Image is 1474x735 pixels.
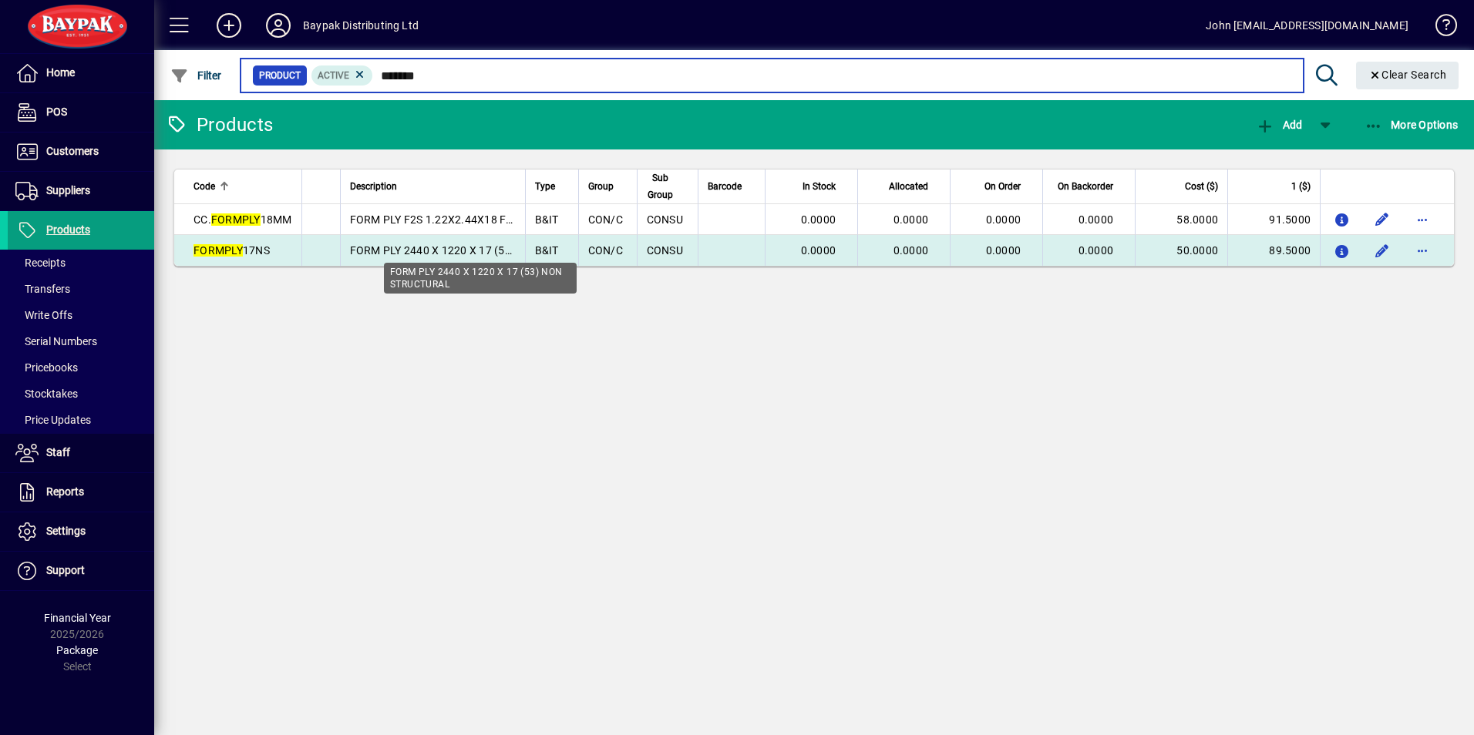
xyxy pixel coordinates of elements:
a: Transfers [8,276,154,302]
div: In Stock [775,178,850,195]
span: 1 ($) [1291,178,1311,195]
div: Group [588,178,628,195]
span: 0.0000 [986,244,1021,257]
div: Products [166,112,273,137]
a: Suppliers [8,172,154,210]
span: Description [350,178,397,195]
span: Package [56,644,98,656]
span: Support [46,564,85,576]
div: Baypak Distributing Ltd [303,13,419,38]
em: FORMPLY [194,244,243,257]
span: Filter [170,69,222,82]
span: Settings [46,525,86,537]
span: Price Updates [15,414,91,426]
a: Receipts [8,250,154,276]
span: Product [259,68,301,83]
a: Support [8,552,154,590]
div: Description [350,178,516,195]
a: Staff [8,434,154,472]
div: FORM PLY 2440 X 1220 X 17 (53) NON STRUCTURAL [384,263,577,294]
span: Barcode [708,178,742,195]
span: More Options [1365,119,1459,131]
span: Customers [46,145,99,157]
span: Sub Group [647,169,675,203]
span: B&IT [535,213,559,226]
a: Serial Numbers [8,328,154,354]
button: More options [1410,238,1435,263]
span: Receipts [15,257,66,269]
span: Type [535,178,555,195]
span: 0.0000 [801,244,836,257]
span: B&IT [535,244,559,257]
span: Serial Numbers [15,335,97,347]
span: CONSU [647,213,683,226]
a: Customers [8,133,154,171]
div: Type [535,178,569,195]
span: Financial Year [44,612,111,624]
div: On Order [960,178,1035,195]
span: Write Offs [15,309,72,321]
span: CON/C [588,244,623,257]
a: Stocktakes [8,381,154,407]
span: 0.0000 [986,213,1021,226]
span: Code [194,178,215,195]
span: CON/C [588,213,623,226]
span: On Order [984,178,1021,195]
span: Products [46,223,90,236]
span: CC. 18MM [194,213,292,226]
div: John [EMAIL_ADDRESS][DOMAIN_NAME] [1206,13,1408,38]
span: Allocated [889,178,928,195]
td: 58.0000 [1135,204,1227,235]
button: Add [204,12,254,39]
span: On Backorder [1058,178,1113,195]
span: FORM PLY 2440 X 1220 X 17 (53) NON STRUCTURAL [350,244,612,257]
div: Barcode [708,178,756,195]
span: In Stock [803,178,836,195]
span: CONSU [647,244,683,257]
div: Code [194,178,292,195]
a: Knowledge Base [1424,3,1455,53]
span: POS [46,106,67,118]
a: Reports [8,473,154,512]
span: Transfers [15,283,70,295]
span: 0.0000 [893,244,929,257]
span: FORM PLY F2S 1.22X2.44X18 F11 [350,213,519,226]
span: Staff [46,446,70,458]
span: Reports [46,485,84,498]
a: Pricebooks [8,354,154,381]
span: 17NS [194,244,270,257]
td: 89.5000 [1227,235,1320,266]
td: 50.0000 [1135,235,1227,266]
div: On Backorder [1052,178,1127,195]
span: Clear Search [1368,69,1447,81]
button: Add [1252,111,1306,139]
span: Stocktakes [15,388,78,400]
span: Pricebooks [15,361,78,374]
a: Settings [8,512,154,551]
div: Allocated [867,178,942,195]
span: 0.0000 [1079,213,1114,226]
span: Add [1256,119,1302,131]
button: Clear [1356,62,1459,89]
span: Active [318,70,349,81]
span: Suppliers [46,184,90,196]
span: 0.0000 [801,213,836,226]
span: Cost ($) [1185,178,1218,195]
button: More Options [1361,111,1462,139]
a: Price Updates [8,407,154,433]
button: More options [1410,207,1435,232]
span: Group [588,178,614,195]
a: Home [8,54,154,92]
span: 0.0000 [1079,244,1114,257]
mat-chip: Activation Status: Active [311,65,373,86]
button: Filter [167,62,226,89]
span: 0.0000 [893,213,929,226]
button: Edit [1370,238,1395,263]
em: FORMPLY [211,213,261,226]
a: POS [8,93,154,132]
button: Edit [1370,207,1395,232]
a: Write Offs [8,302,154,328]
span: Home [46,66,75,79]
button: Profile [254,12,303,39]
div: Sub Group [647,169,689,203]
